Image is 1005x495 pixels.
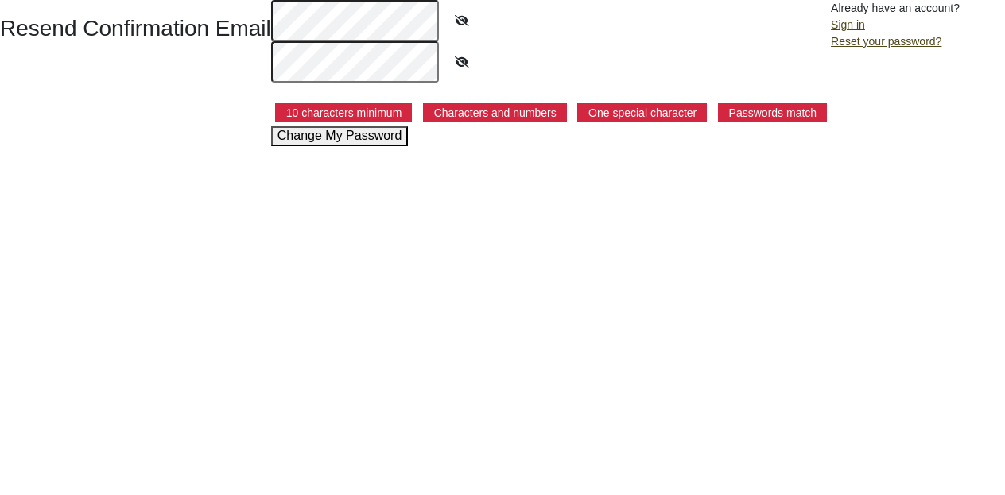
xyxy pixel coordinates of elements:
[275,103,413,122] p: 10 characters minimum
[831,35,941,48] a: Reset your password?
[577,103,707,122] p: One special character
[718,103,827,122] p: Passwords match
[831,18,865,31] a: Sign in
[423,103,567,122] p: Characters and numbers
[271,126,409,145] button: Change My Password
